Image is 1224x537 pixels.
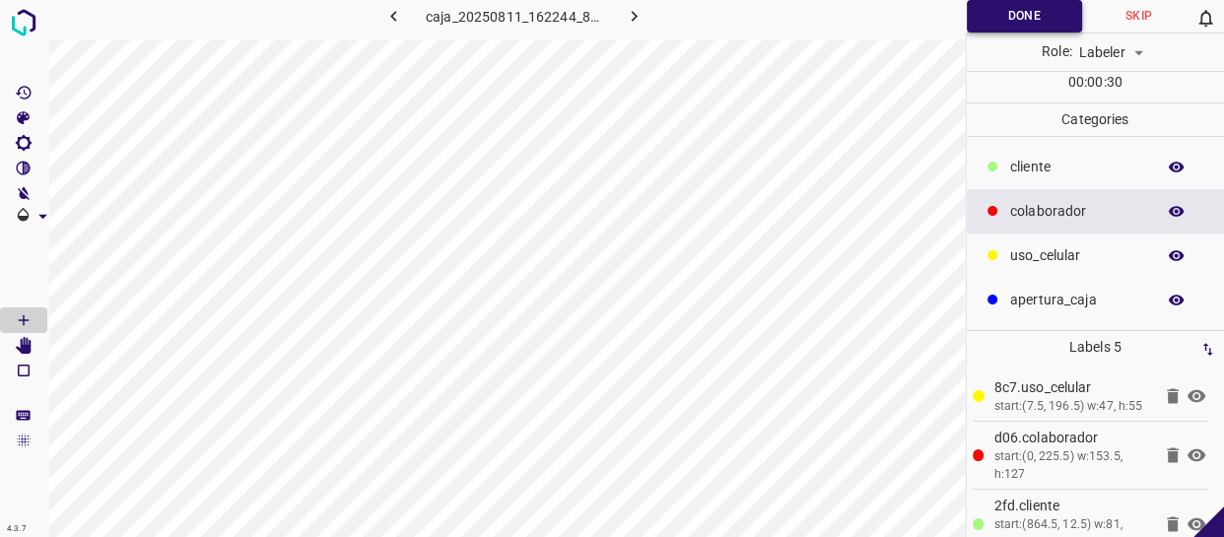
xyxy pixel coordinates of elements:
[6,5,41,40] img: logo
[1010,201,1145,222] p: colaborador
[973,331,1219,364] p: Labels 5
[1068,72,1122,102] div: : :
[426,5,603,33] h6: caja_20250811_162244_809055.jpg
[993,448,1151,483] div: start:(0, 225.5) w:153.5, h:127
[2,521,32,537] div: 4.3.7
[1010,157,1145,177] p: ​​cliente
[994,377,1152,398] p: 8c7.uso_celular
[1079,38,1149,67] div: Labeler
[1068,72,1084,93] p: 00
[1010,245,1145,266] p: uso_celular
[993,496,1151,516] p: 2fd.​​cliente
[993,428,1151,448] p: d06.colaborador
[1087,72,1103,93] p: 00
[1107,72,1122,93] p: 30
[1010,290,1145,310] p: apertura_caja
[994,398,1152,416] div: start:(7.5, 196.5) w:47, h:55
